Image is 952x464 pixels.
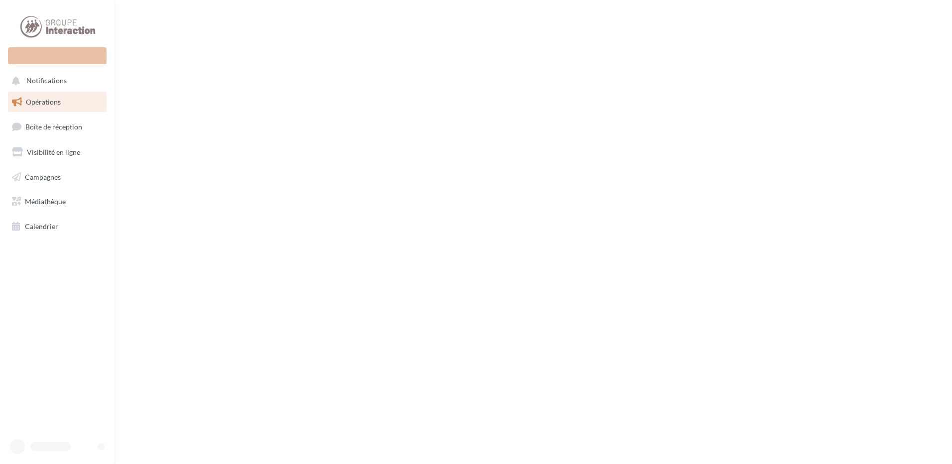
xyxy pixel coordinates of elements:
[6,142,109,163] a: Visibilité en ligne
[6,167,109,188] a: Campagnes
[25,197,66,206] span: Médiathèque
[6,92,109,113] a: Opérations
[6,216,109,237] a: Calendrier
[25,222,58,231] span: Calendrier
[26,77,67,85] span: Notifications
[6,116,109,137] a: Boîte de réception
[27,148,80,156] span: Visibilité en ligne
[6,191,109,212] a: Médiathèque
[26,98,61,106] span: Opérations
[25,172,61,181] span: Campagnes
[25,122,82,131] span: Boîte de réception
[8,47,107,64] div: Nouvelle campagne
